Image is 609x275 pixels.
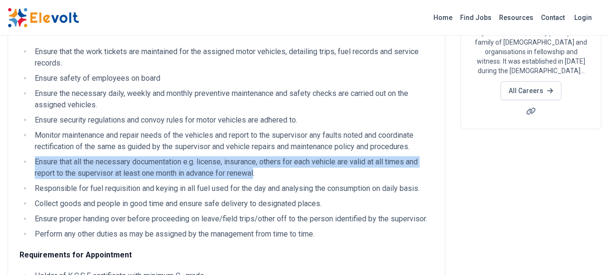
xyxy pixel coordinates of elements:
[32,130,433,152] li: Monitor maintenance and repair needs of the vehicles and report to the supervisor any faults note...
[32,73,433,84] li: Ensure safety of employees on board
[32,213,433,225] li: Ensure proper handing over before proceeding on leave/field trips/other off to the person identif...
[32,198,433,209] li: Collect goods and people in good time and ensure safe delivery to designated places.
[569,8,598,27] a: Login
[537,10,569,25] a: Contact
[495,10,537,25] a: Resources
[32,183,433,194] li: Responsible for fuel requisition and keying in all fuel used for the day and analysing the consum...
[32,228,433,240] li: Perform any other duties as may be assigned by the management from time to time.
[20,250,132,259] strong: Requirements for Appointment
[472,19,589,76] p: The [DEMOGRAPHIC_DATA][GEOGRAPHIC_DATA] (NCCK) is a family of [DEMOGRAPHIC_DATA] and organisation...
[8,8,79,28] img: Elevolt
[32,46,433,69] li: Ensure that the work tickets are maintained for the assigned motor vehicles, detailing trips, fue...
[456,10,495,25] a: Find Jobs
[32,156,433,179] li: Ensure that all the necessary documentation e.g. license, insurance, others for each vehicle are ...
[32,88,433,111] li: Ensure the necessary daily, weekly and monthly preventive maintenance and safety checks are carri...
[32,114,433,126] li: Ensure security regulations and convoy rules for motor vehicles are adhered to.
[501,81,561,100] a: All Careers
[561,229,609,275] iframe: Chat Widget
[430,10,456,25] a: Home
